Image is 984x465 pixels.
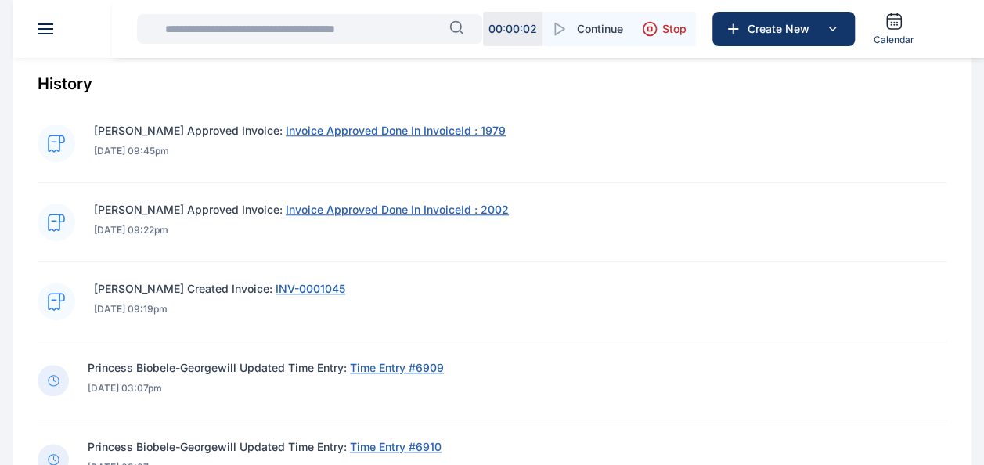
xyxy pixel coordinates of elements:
[347,440,442,453] a: Time Entry #6910
[283,203,509,216] a: Invoice Approved Done In InvoiceId : 2002
[94,145,506,157] p: [DATE] 09:45pm
[38,73,946,95] div: History
[94,123,506,139] p: [PERSON_NAME] Approved Invoice:
[94,303,345,315] p: [DATE] 09:19pm
[94,224,509,236] p: [DATE] 09:22pm
[741,21,823,37] span: Create New
[350,440,442,453] span: Time Entry #6910
[712,12,855,46] button: Create New
[867,5,921,52] a: Calendar
[350,361,444,374] span: Time Entry #6909
[94,281,345,297] p: [PERSON_NAME] Created Invoice:
[283,124,506,137] a: Invoice Approved Done In InvoiceId : 1979
[88,360,444,376] p: Princess Biobele-Georgewill Updated Time Entry:
[542,12,633,46] button: Continue
[286,124,506,137] span: Invoice Approved Done In InvoiceId : 1979
[488,21,537,37] p: 00 : 00 : 02
[88,382,444,395] p: [DATE] 03:07pm
[874,34,914,46] span: Calendar
[633,12,696,46] button: Stop
[272,282,345,295] a: INV-0001045
[94,202,509,218] p: [PERSON_NAME] Approved Invoice:
[577,21,623,37] span: Continue
[276,282,345,295] span: INV-0001045
[286,203,509,216] span: Invoice Approved Done In InvoiceId : 2002
[347,361,444,374] a: Time Entry #6909
[662,21,687,37] span: Stop
[88,439,442,455] p: Princess Biobele-Georgewill Updated Time Entry:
